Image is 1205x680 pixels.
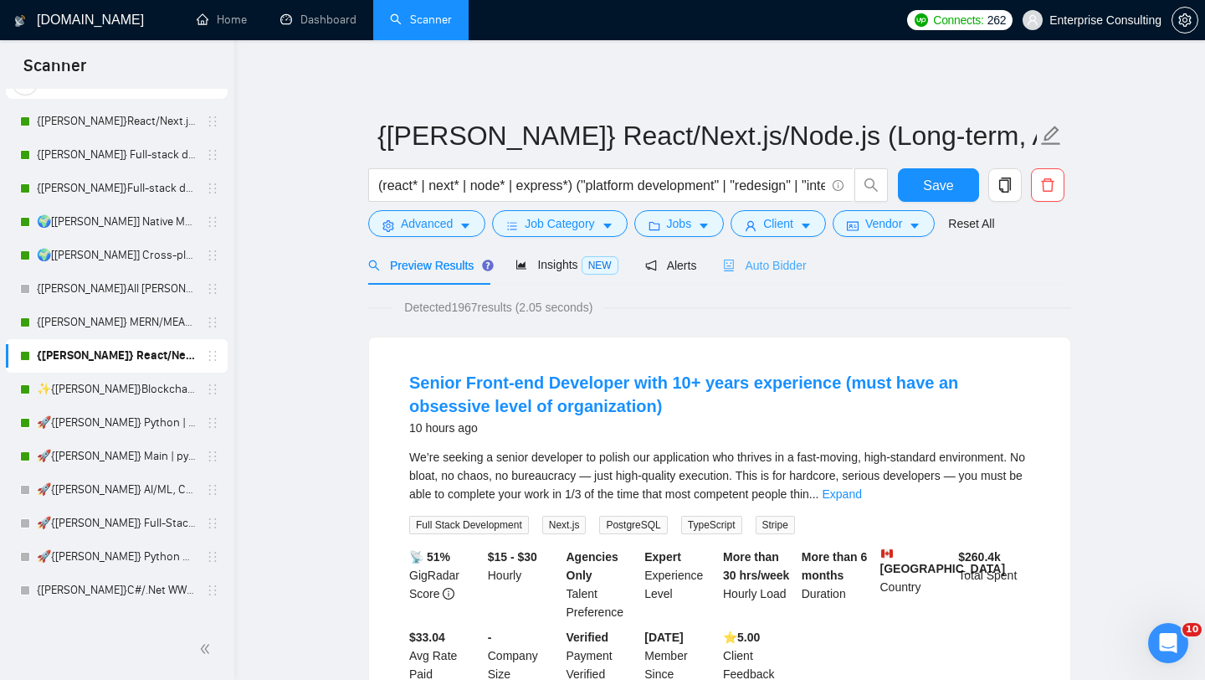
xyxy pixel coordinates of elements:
div: Experience Level [641,548,720,621]
a: 🚀{[PERSON_NAME]} Python AI/ML Integrations [37,540,196,574]
img: 🇨🇦 [881,548,893,559]
span: holder [206,483,219,497]
span: caret-down [459,219,471,232]
a: 🚀{[PERSON_NAME]} Python | Django | AI / [37,406,196,440]
span: setting [1172,13,1197,27]
a: {[PERSON_NAME]} MERN/MEAN (Enterprise & SaaS) [37,306,196,339]
span: Job Category [525,214,594,233]
button: copy [988,168,1022,202]
b: Expert [644,550,681,564]
a: dashboardDashboard [280,13,356,27]
span: area-chart [515,259,527,270]
div: Duration [798,548,877,621]
span: delete [1032,178,1064,193]
span: ... [809,487,819,501]
div: Hourly Load [720,548,798,621]
span: Jobs [667,214,692,233]
span: Client [763,214,793,233]
span: setting [382,219,394,232]
span: folder [649,219,660,232]
a: {[PERSON_NAME]}React/Next.js/Node.js (Long-term, All Niches) [37,105,196,138]
span: Insights [515,258,618,271]
span: 10 [1182,623,1202,636]
span: holder [206,316,219,329]
span: info-circle [443,588,454,600]
a: {[PERSON_NAME]}Full-stack devs WW (<1 month) - pain point [37,172,196,205]
button: folderJobscaret-down [634,210,725,237]
button: barsJob Categorycaret-down [492,210,627,237]
a: 🚀{[PERSON_NAME]} AI/ML, Custom Models, and LLM Development [37,473,196,507]
a: {[PERSON_NAME]} Full-stack devs WW - pain point [37,138,196,172]
span: copy [989,178,1021,193]
a: 🌍[[PERSON_NAME]] Native Mobile WW [37,205,196,239]
input: Search Freelance Jobs... [378,175,825,196]
a: Senior Front-end Developer with 10+ years experience (must have an obsessive level of organization) [409,373,958,415]
span: notification [645,260,657,271]
span: Save [923,175,953,196]
span: 262 [987,11,1006,29]
div: Hourly [485,548,563,621]
span: search [855,178,887,193]
span: bars [506,219,518,232]
button: delete [1031,168,1064,202]
a: searchScanner [390,13,452,27]
button: search [854,168,888,202]
span: Auto Bidder [723,259,806,272]
b: $33.04 [409,631,445,644]
div: GigRadar Score [406,548,485,621]
a: 🚀{[PERSON_NAME]} Main | python | django | AI (+less than 30 h) [37,440,196,473]
a: {[PERSON_NAME]}C#/.Net WW - best match (not preferred location) [37,607,196,641]
button: idcardVendorcaret-down [833,210,935,237]
button: setting [1172,7,1198,33]
a: {[PERSON_NAME]} React/Next.js/Node.js (Long-term, All Niches) [37,339,196,373]
a: Expand [823,487,862,501]
span: Vendor [865,214,902,233]
button: Save [898,168,979,202]
span: Preview Results [368,259,489,272]
span: holder [206,115,219,128]
span: Detected 1967 results (2.05 seconds) [392,298,604,317]
button: userClientcaret-down [731,210,826,237]
div: Tooltip anchor [480,258,495,273]
iframe: Intercom live chat [1148,623,1188,663]
span: search [368,260,380,271]
div: Total Spent [955,548,1033,621]
span: double-left [199,641,216,657]
span: holder [206,215,219,229]
span: caret-down [602,219,613,232]
span: user [745,219,756,232]
span: NEW [582,256,618,275]
span: holder [206,450,219,463]
span: edit [1040,125,1062,147]
span: holder [206,550,219,564]
span: holder [206,517,219,530]
span: robot [723,260,735,271]
span: Alerts [645,259,697,272]
b: $ 260.4k [958,550,1001,564]
span: info-circle [833,180,843,191]
a: {[PERSON_NAME]}C#/.Net WW - best match [37,574,196,607]
span: holder [206,416,219,430]
img: logo [14,8,26,34]
b: $15 - $30 [488,550,537,564]
span: TypeScript [681,516,742,534]
b: Verified [567,631,609,644]
span: holder [206,148,219,162]
span: idcard [847,219,859,232]
b: - [488,631,492,644]
a: setting [1172,13,1198,27]
div: Country [877,548,956,621]
b: [GEOGRAPHIC_DATA] [880,548,1006,575]
span: Next.js [542,516,587,534]
div: We’re seeking a senior developer to polish our application who thrives in a fast-moving, high-sta... [409,448,1030,503]
a: ✨{[PERSON_NAME]}Blockchain WW [37,373,196,406]
b: 📡 51% [409,550,450,564]
span: holder [206,282,219,296]
span: holder [206,349,219,363]
input: Scanner name... [377,115,1037,157]
div: Talent Preference [563,548,642,621]
span: caret-down [800,219,812,232]
span: holder [206,584,219,597]
b: Agencies Only [567,550,618,582]
b: More than 30 hrs/week [723,550,789,582]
